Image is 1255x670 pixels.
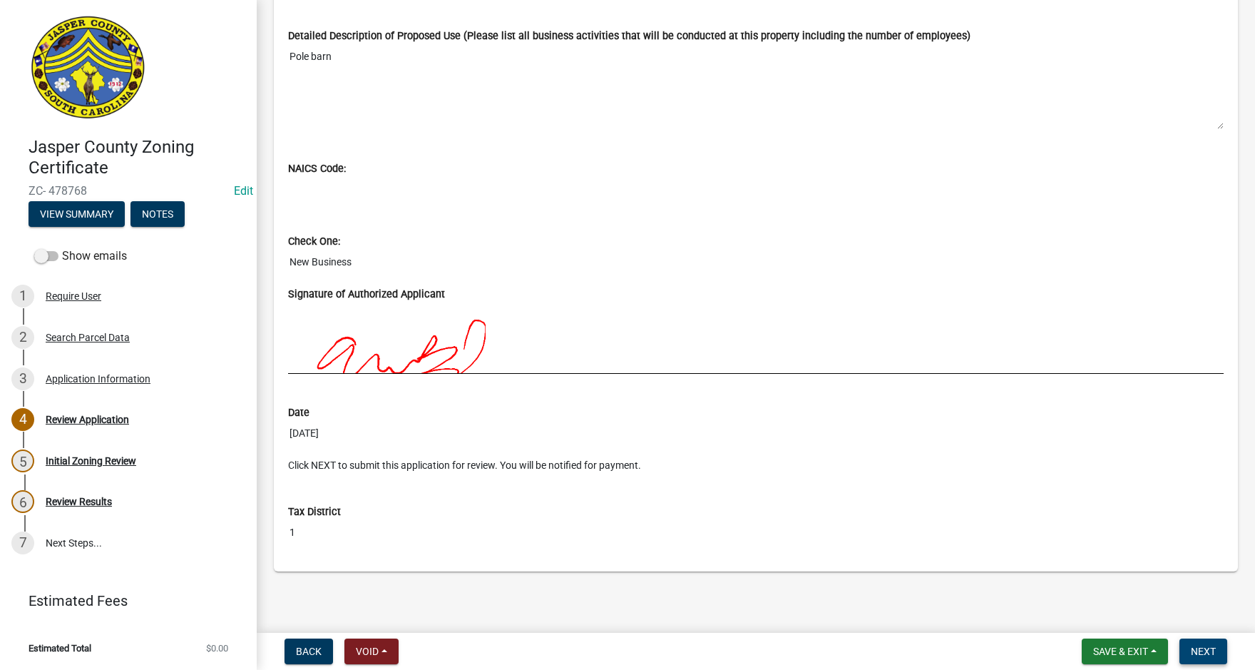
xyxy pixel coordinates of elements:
button: Back [285,639,333,664]
label: Show emails [34,248,127,265]
button: Void [344,639,399,664]
label: Tax District [288,507,341,517]
wm-modal-confirm: Summary [29,209,125,220]
div: 5 [11,450,34,472]
button: Notes [130,201,185,227]
a: Estimated Fees [11,587,234,615]
img: D0P37Id421cAAAAASUVORK5CYII= [288,302,486,373]
p: Click NEXT to submit this application for review. You will be notified for payment. [288,458,1224,473]
label: Detailed Description of Proposed Use (Please list all business activities that will be conducted ... [288,31,970,41]
label: Signature of Authorized Applicant [288,290,445,300]
div: Review Application [46,415,129,425]
button: View Summary [29,201,125,227]
div: Application Information [46,374,150,384]
div: Review Results [46,497,112,507]
a: Edit [234,184,253,198]
div: 6 [11,490,34,513]
button: Next [1179,639,1227,664]
div: Initial Zoning Review [46,456,136,466]
label: Check One: [288,237,340,247]
div: 3 [11,367,34,390]
span: Back [296,646,322,657]
button: Save & Exit [1082,639,1168,664]
div: 2 [11,326,34,349]
label: NAICS Code: [288,164,346,174]
textarea: Pole barn [288,44,1224,130]
span: $0.00 [206,644,228,653]
span: Estimated Total [29,644,91,653]
label: Date [288,408,309,418]
span: Next [1191,646,1216,657]
div: 1 [11,285,34,308]
div: Search Parcel Data [46,333,130,342]
div: Require User [46,291,101,301]
h4: Jasper County Zoning Certificate [29,137,245,178]
img: Jasper County, South Carolina [29,15,148,122]
wm-modal-confirm: Edit Application Number [234,184,253,198]
div: 4 [11,408,34,431]
span: Save & Exit [1093,646,1148,657]
wm-modal-confirm: Notes [130,209,185,220]
span: Void [356,646,379,657]
span: ZC- 478768 [29,184,228,198]
div: 7 [11,532,34,554]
